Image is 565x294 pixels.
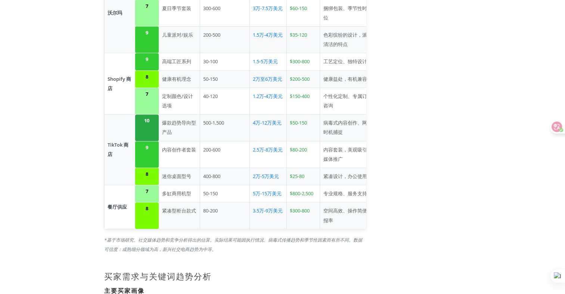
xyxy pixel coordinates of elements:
[287,53,320,70] td: $300-800
[253,58,278,65] font: 1.5-5万美元
[200,53,250,70] td: 30-100
[323,207,396,223] font: 空间高效、操作简便、快速投资回报率
[323,76,396,82] font: 健康益处，有机兼容性，健康营销
[135,26,159,53] td: 9
[135,88,159,114] td: 7
[200,141,250,168] td: 200-600
[200,70,250,88] td: 50-150
[287,26,320,53] td: $35-120
[162,119,196,135] font: 爆款趋势导向型产品
[253,5,283,12] font: 3万-7.5万美元
[253,76,282,82] font: 2万至6万美元
[200,168,250,185] td: 400-800
[135,53,159,70] td: 9
[200,88,250,114] td: 40-120
[104,236,362,252] font: *基于市场研究、社交媒体趋势和竞争分析得出的估算。实际结果可能因执行情况、病毒式传播趋势和季节性因素而有所不同。数据可信度：成熟细分领域为高，新兴社交电商趋势为中等。
[287,185,320,202] td: $800-2,500
[253,173,279,180] font: 2万-5万美元
[135,114,159,141] td: 10
[253,31,283,38] font: 1.5万-4万美元
[287,70,320,88] td: $200-500
[323,93,396,109] font: 个性化定制、专属订购服务、设计咨询
[323,119,396,135] font: 病毒式内容创作、网红合作、热点时机捕捉
[104,270,212,281] font: 买家需求与关键词趋势分析
[135,202,159,229] td: 8
[323,146,396,162] font: 内容套装，美观吸引力，适合社交媒体推广
[253,207,283,214] font: 3.5万-9万美元
[135,185,159,202] td: 7
[323,173,391,180] font: 紧凑设计，办公使用，演示视频
[162,93,193,109] font: 定制颜色/设计选项
[200,202,250,229] td: 80-200
[162,58,191,65] font: 高端工匠系列
[162,31,193,38] font: 儿童派对/娱乐
[253,190,282,197] font: 5万-15万美元
[323,58,391,65] font: 工艺定位、独特设计、优质材质
[162,173,191,180] font: 迷你桌面型号
[135,70,159,88] td: 8
[162,146,196,153] font: 内容创作者套装
[108,9,122,16] font: 沃尔玛
[200,185,250,202] td: 50-150
[200,26,250,53] td: 200-500
[200,114,250,141] td: 500-1,500
[287,168,320,185] td: $25-80
[162,207,196,214] font: 紧凑型柜台款式
[323,5,396,21] font: 捆绑包装、季节性时机、便利性定位
[162,190,191,197] font: 多缸商用机型
[253,119,282,126] font: 4万-12万美元
[253,93,283,99] font: 1.2万-4万美元
[287,141,320,168] td: $80-200
[135,141,159,168] td: 9
[108,141,128,157] font: TikTok 商店
[162,76,191,82] font: 健康有机理念
[287,202,320,229] td: $300-800
[108,203,127,210] font: 餐厅供应
[162,5,191,12] font: 夏日季节套装
[108,76,131,92] font: Shopify 商店
[323,31,396,48] font: 色彩缤纷的设计，派对定位，易于清洁的特点
[323,190,391,197] font: 专业规格、服务支持、批量定价
[253,146,283,153] font: 2.5万-8万美元
[135,168,159,185] td: 8
[287,114,320,141] td: $50-150
[287,88,320,114] td: $150-400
